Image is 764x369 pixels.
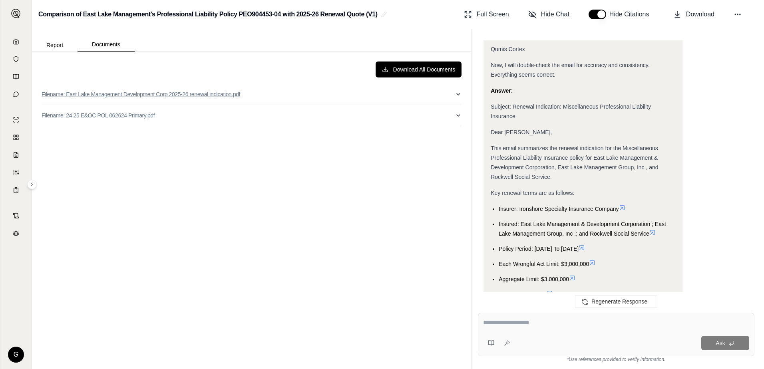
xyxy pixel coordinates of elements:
[609,10,654,19] span: Hide Citations
[499,291,546,298] span: Retention: $75,000
[499,261,589,267] span: Each Wrongful Act Limit: $3,000,000
[491,87,513,94] strong: Answer:
[477,10,509,19] span: Full Screen
[11,9,21,18] img: Expand sidebar
[38,7,378,22] h2: Comparison of East Lake Management's Professional Liability Policy PEO904453-04 with 2025-26 Rene...
[5,51,27,67] a: Documents Vault
[376,61,462,77] button: Download All Documents
[32,39,78,52] button: Report
[8,347,24,363] div: G
[5,129,27,145] a: Policy Comparisons
[27,180,37,189] button: Expand sidebar
[5,86,27,102] a: Chat
[525,6,573,22] button: Hide Chat
[499,246,579,252] span: Policy Period: [DATE] To [DATE]
[5,69,27,85] a: Prompt Library
[591,298,647,305] span: Regenerate Response
[499,221,666,237] span: Insured: East Lake Management & Development Corporation ; East Lake Management Group, Inc .; and ...
[5,208,27,224] a: Contract Analysis
[5,182,27,198] a: Coverage Table
[5,147,27,163] a: Claim Coverage
[42,90,240,98] p: Filename: East Lake Management Development Corp 2025-26 renewal indication.pdf
[5,112,27,128] a: Single Policy
[716,340,725,346] span: Ask
[461,6,512,22] button: Full Screen
[42,84,462,105] button: Filename: East Lake Management Development Corp 2025-26 renewal indication.pdf
[491,62,649,78] span: Now, I will double-check the email for accuracy and consistency. Everything seems correct.
[499,206,619,212] span: Insurer: Ironshore Specialty Insurance Company
[42,105,462,126] button: Filename: 24 25 E&OC POL 062624 Primary.pdf
[541,10,569,19] span: Hide Chat
[686,10,714,19] span: Download
[42,111,155,119] p: Filename: 24 25 E&OC POL 062624 Primary.pdf
[491,103,651,119] span: Subject: Renewal Indication: Miscellaneous Professional Liability Insurance
[670,6,718,22] button: Download
[499,276,569,282] span: Aggregate Limit: $3,000,000
[5,34,27,50] a: Home
[575,295,657,308] button: Regenerate Response
[8,6,24,22] button: Expand sidebar
[5,165,27,181] a: Custom Report
[491,46,525,52] span: Qumis Cortex
[5,225,27,241] a: Legal Search Engine
[491,190,574,196] span: Key renewal terms are as follows:
[491,129,552,135] span: Dear [PERSON_NAME],
[478,356,754,363] div: *Use references provided to verify information.
[701,336,749,350] button: Ask
[78,38,135,52] button: Documents
[491,145,658,180] span: This email summarizes the renewal indication for the Miscellaneous Professional Liability Insuran...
